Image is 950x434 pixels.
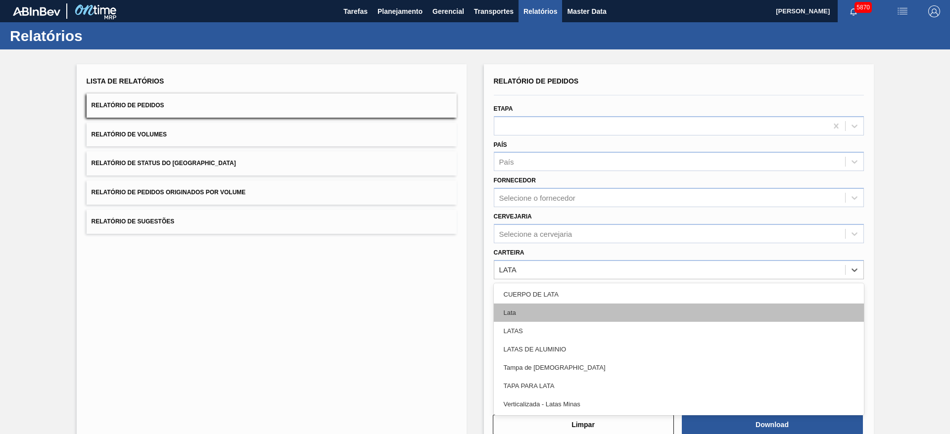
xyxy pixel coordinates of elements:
span: Gerencial [432,5,464,17]
div: LATAS DE ALUMINIO [494,340,864,358]
span: Transportes [474,5,514,17]
div: TAPA PARA LATA [494,377,864,395]
span: Tarefas [343,5,368,17]
div: Verticalizada - Latas Minas [494,395,864,413]
div: Selecione a cervejaria [499,229,572,238]
h1: Relatórios [10,30,186,42]
button: Notificações [838,4,869,18]
button: Relatório de Volumes [87,123,457,147]
img: Logout [928,5,940,17]
span: Relatório de Pedidos [494,77,579,85]
button: Relatório de Pedidos [87,93,457,118]
span: Master Data [567,5,606,17]
div: LATAS [494,322,864,340]
span: Lista de Relatórios [87,77,164,85]
span: Relatório de Volumes [92,131,167,138]
label: Cervejaria [494,213,532,220]
label: Carteira [494,249,524,256]
div: Selecione o fornecedor [499,194,575,202]
div: Tampa de [DEMOGRAPHIC_DATA] [494,358,864,377]
span: Relatório de Status do [GEOGRAPHIC_DATA] [92,160,236,167]
button: Relatório de Pedidos Originados por Volume [87,180,457,205]
img: userActions [897,5,908,17]
div: Lata [494,304,864,322]
label: Etapa [494,105,513,112]
span: 5870 [855,2,872,13]
div: País [499,158,514,166]
button: Relatório de Sugestões [87,210,457,234]
span: Relatório de Pedidos Originados por Volume [92,189,246,196]
span: Relatório de Pedidos [92,102,164,109]
div: CUERPO DE LATA [494,285,864,304]
span: Relatórios [523,5,557,17]
span: Planejamento [378,5,423,17]
img: TNhmsLtSVTkK8tSr43FrP2fwEKptu5GPRR3wAAAABJRU5ErkJggg== [13,7,60,16]
button: Relatório de Status do [GEOGRAPHIC_DATA] [87,151,457,175]
label: País [494,141,507,148]
label: Fornecedor [494,177,536,184]
span: Relatório de Sugestões [92,218,175,225]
